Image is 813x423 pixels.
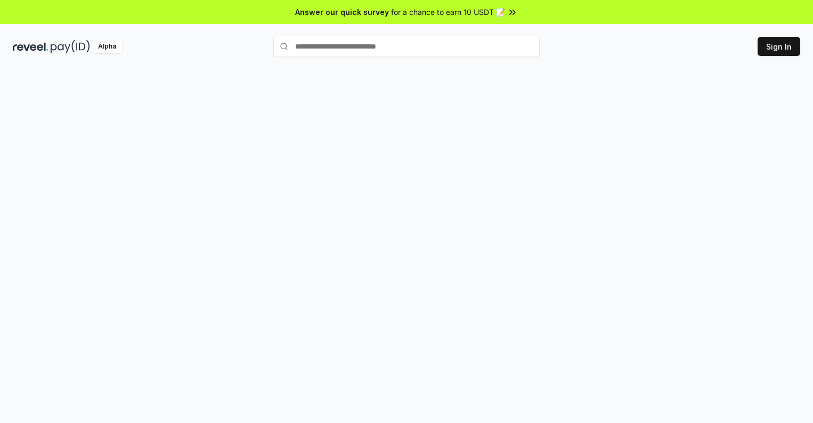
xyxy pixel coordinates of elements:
[391,6,505,18] span: for a chance to earn 10 USDT 📝
[758,37,800,56] button: Sign In
[295,6,389,18] span: Answer our quick survey
[92,40,122,53] div: Alpha
[51,40,90,53] img: pay_id
[13,40,48,53] img: reveel_dark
